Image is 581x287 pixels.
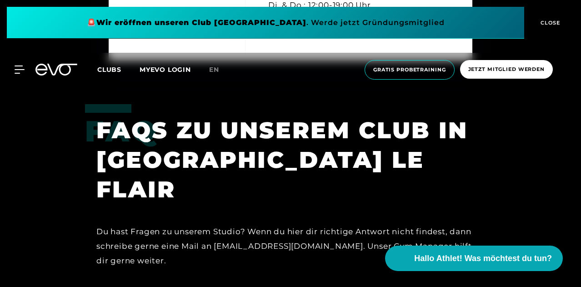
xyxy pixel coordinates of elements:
[385,246,563,271] button: Hallo Athlet! Was möchtest du tun?
[96,116,473,204] h1: FAQS ZU UNSEREM CLUB IN [GEOGRAPHIC_DATA] LE FLAIR
[97,65,121,74] span: Clubs
[209,65,219,74] span: en
[140,65,191,74] a: MYEVO LOGIN
[524,7,574,39] button: CLOSE
[209,65,230,75] a: en
[414,252,552,265] span: Hallo Athlet! Was möchtest du tun?
[97,65,140,74] a: Clubs
[96,224,473,268] div: Du hast Fragen zu unserem Studio? Wenn du hier dir richtige Antwort nicht findest, dann schreibe ...
[457,60,556,80] a: Jetzt Mitglied werden
[373,66,446,74] span: Gratis Probetraining
[538,19,561,27] span: CLOSE
[362,60,457,80] a: Gratis Probetraining
[468,65,545,73] span: Jetzt Mitglied werden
